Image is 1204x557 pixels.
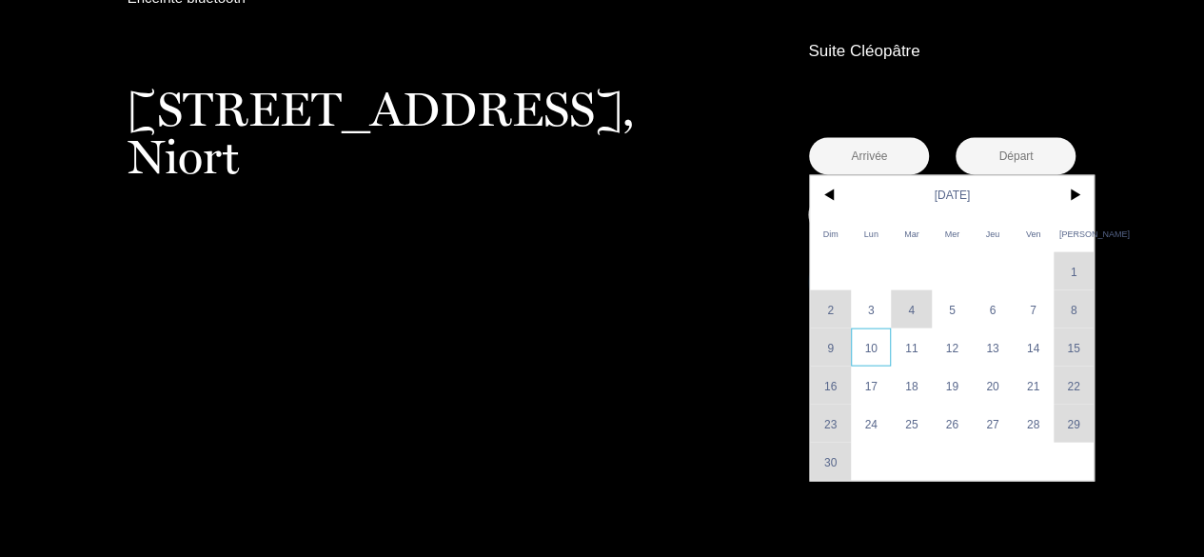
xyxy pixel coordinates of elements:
span: > [1054,176,1095,214]
span: 26 [932,405,973,443]
span: [PERSON_NAME] [1054,214,1095,252]
span: 11 [891,328,932,367]
p: Suite Cléopâtre [808,38,1076,65]
span: 28 [1013,405,1054,443]
span: Lun [851,214,892,252]
input: Arrivée [809,138,929,175]
span: 17 [851,367,892,405]
span: < [810,176,851,214]
span: 3 [851,290,892,328]
span: 10 [851,328,892,367]
span: 19 [932,367,973,405]
span: [DATE] [851,176,1054,214]
span: 14 [1013,328,1054,367]
p: Niort [128,86,752,181]
span: 12 [932,328,973,367]
span: 21 [1013,367,1054,405]
span: 18 [891,367,932,405]
button: Réserver [808,257,1076,308]
input: Départ [956,138,1076,175]
span: Dim [810,214,851,252]
span: 5 [932,290,973,328]
span: Ven [1013,214,1054,252]
span: 20 [973,367,1014,405]
span: 13 [973,328,1014,367]
span: Mer [932,214,973,252]
span: [STREET_ADDRESS], [128,86,752,133]
span: Mar [891,214,932,252]
span: 6 [973,290,1014,328]
span: Jeu [973,214,1014,252]
span: 7 [1013,290,1054,328]
span: 27 [973,405,1014,443]
span: 24 [851,405,892,443]
span: 25 [891,405,932,443]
